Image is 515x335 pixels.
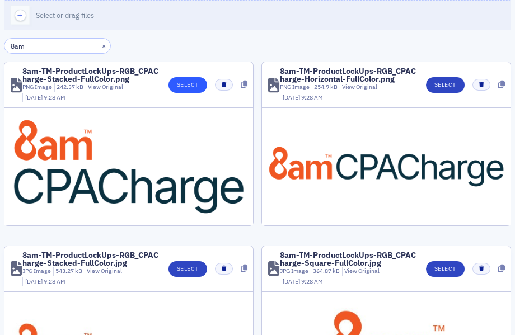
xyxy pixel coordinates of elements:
span: 9:28 AM [44,93,65,101]
div: 254.9 kB [312,83,338,92]
div: 242.37 kB [54,83,84,92]
span: [DATE] [283,93,301,101]
input: Search… [4,38,111,54]
a: View Original [87,267,122,275]
div: 543.27 kB [53,267,83,276]
span: [DATE] [25,277,44,285]
button: Select [168,261,207,277]
div: 8am-TM-ProductLockUps-RGB_CPACharge-Stacked-FullColor.jpg [22,251,161,267]
button: Select [426,261,465,277]
div: PNG Image [280,83,310,92]
div: 364.87 kB [311,267,340,276]
div: 8am-TM-ProductLockUps-RGB_CPACharge-Stacked-FullColor.png [22,67,161,83]
button: Select [168,77,207,93]
a: View Original [88,83,123,91]
div: JPG Image [22,267,51,276]
div: 8am-TM-ProductLockUps-RGB_CPACharge-Square-FullColor.jpg [280,251,418,267]
button: Select [426,77,465,93]
span: 9:28 AM [44,277,65,285]
div: 8am-TM-ProductLockUps-RGB_CPACharge-Horizontal-FullColor.png [280,67,418,83]
span: 9:28 AM [301,93,323,101]
span: 9:28 AM [301,277,323,285]
span: [DATE] [25,93,44,101]
a: View Original [342,83,377,91]
a: View Original [344,267,380,275]
span: Select or drag files [36,11,94,20]
div: JPG Image [280,267,308,276]
span: [DATE] [283,277,301,285]
div: PNG Image [22,83,52,92]
button: × [99,41,109,51]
